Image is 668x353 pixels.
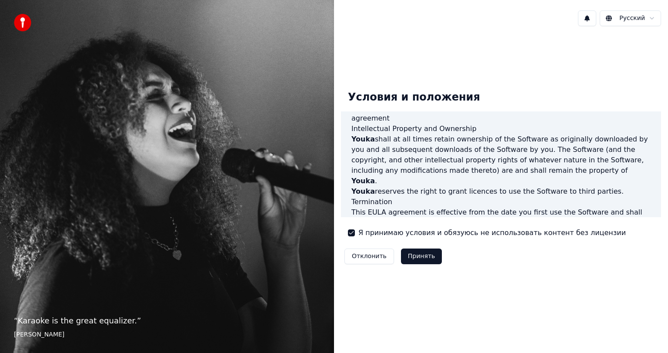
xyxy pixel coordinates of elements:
span: Youka [351,177,375,185]
footer: [PERSON_NAME] [14,330,320,339]
label: Я принимаю условия и обязуюсь не использовать контент без лицензии [358,228,626,238]
h3: Intellectual Property and Ownership [351,124,651,134]
li: use the Software for any purpose that considers is a breach of this EULA agreement [351,103,651,124]
button: Отклонить [344,249,394,264]
div: Условия и положения [341,84,487,111]
h3: Termination [351,197,651,207]
p: shall at all times retain ownership of the Software as originally downloaded by you and all subse... [351,134,651,186]
p: This EULA agreement is effective from the date you first use the Software and shall continue unti... [351,207,651,239]
img: youka [14,14,31,31]
p: reserves the right to grant licences to use the Software to third parties. [351,186,651,197]
span: Youka [351,135,375,143]
span: Youka [486,104,510,112]
span: Youka [351,187,375,195]
p: “ Karaoke is the great equalizer. ” [14,315,320,327]
button: Принять [401,249,442,264]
